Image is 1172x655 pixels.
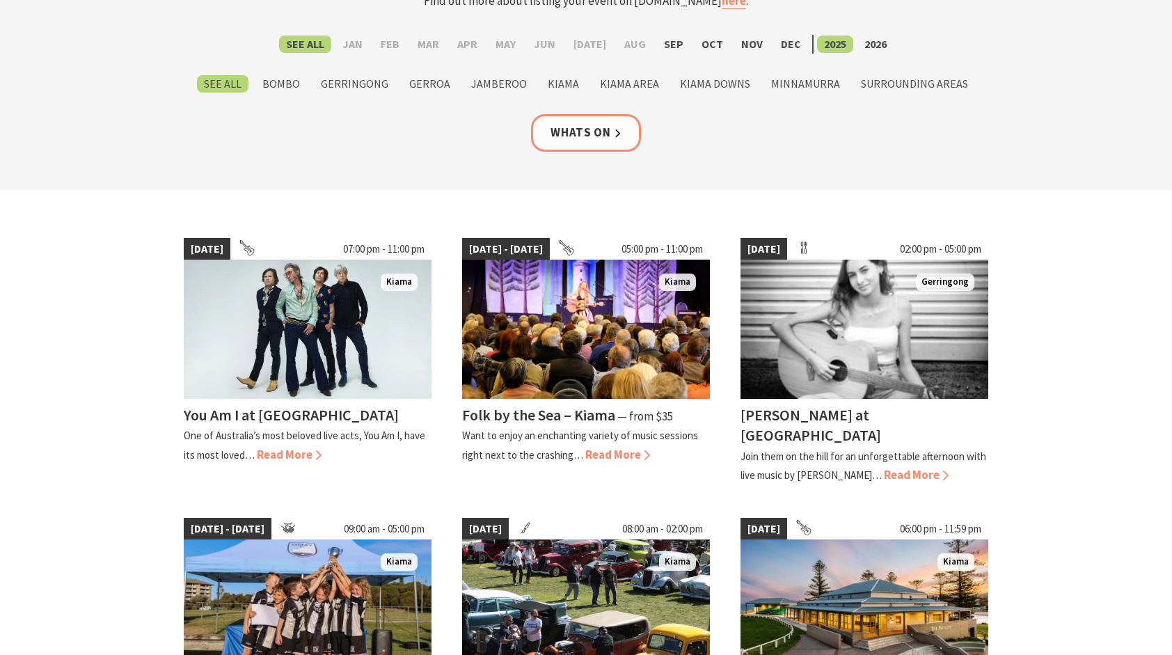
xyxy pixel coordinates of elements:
[593,75,666,93] label: Kiama Area
[381,553,418,571] span: Kiama
[817,35,853,53] label: 2025
[381,274,418,291] span: Kiama
[464,75,534,93] label: Jamberoo
[695,35,730,53] label: Oct
[741,238,988,484] a: [DATE] 02:00 pm - 05:00 pm Tayah Larsen Gerringong [PERSON_NAME] at [GEOGRAPHIC_DATA] Join them o...
[741,260,988,399] img: Tayah Larsen
[336,238,431,260] span: 07:00 pm - 11:00 pm
[617,409,673,424] span: ⁠— from $35
[197,75,248,93] label: See All
[335,35,370,53] label: Jan
[462,429,698,461] p: Want to enjoy an enchanting variety of music sessions right next to the crashing…
[314,75,395,93] label: Gerringong
[567,35,613,53] label: [DATE]
[527,35,562,53] label: Jun
[184,518,271,540] span: [DATE] - [DATE]
[462,260,710,399] img: Folk by the Sea - Showground Pavilion
[184,429,425,461] p: One of Australia’s most beloved live acts, You Am I, have its most loved…
[884,467,949,482] span: Read More
[255,75,307,93] label: Bombo
[585,447,650,462] span: Read More
[489,35,523,53] label: May
[374,35,406,53] label: Feb
[734,35,770,53] label: Nov
[402,75,457,93] label: Gerroa
[659,553,696,571] span: Kiama
[916,274,974,291] span: Gerringong
[615,518,710,540] span: 08:00 am - 02:00 pm
[541,75,586,93] label: Kiama
[462,238,550,260] span: [DATE] - [DATE]
[184,405,399,425] h4: You Am I at [GEOGRAPHIC_DATA]
[774,35,808,53] label: Dec
[854,75,975,93] label: Surrounding Areas
[279,35,331,53] label: See All
[741,405,881,445] h4: [PERSON_NAME] at [GEOGRAPHIC_DATA]
[337,518,431,540] span: 09:00 am - 05:00 pm
[764,75,847,93] label: Minnamurra
[893,238,988,260] span: 02:00 pm - 05:00 pm
[657,35,690,53] label: Sep
[462,405,615,425] h4: Folk by the Sea – Kiama
[531,114,641,151] a: Whats On
[937,553,974,571] span: Kiama
[741,450,986,482] p: Join them on the hill for an unforgettable afternoon with live music by [PERSON_NAME]…
[893,518,988,540] span: 06:00 pm - 11:59 pm
[411,35,446,53] label: Mar
[673,75,757,93] label: Kiama Downs
[184,238,431,484] a: [DATE] 07:00 pm - 11:00 pm You Am I Kiama You Am I at [GEOGRAPHIC_DATA] One of Australia’s most b...
[741,518,787,540] span: [DATE]
[257,447,322,462] span: Read More
[462,518,509,540] span: [DATE]
[450,35,484,53] label: Apr
[462,238,710,484] a: [DATE] - [DATE] 05:00 pm - 11:00 pm Folk by the Sea - Showground Pavilion Kiama Folk by the Sea –...
[857,35,894,53] label: 2026
[741,238,787,260] span: [DATE]
[617,35,653,53] label: Aug
[659,274,696,291] span: Kiama
[615,238,710,260] span: 05:00 pm - 11:00 pm
[184,260,431,399] img: You Am I
[184,238,230,260] span: [DATE]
